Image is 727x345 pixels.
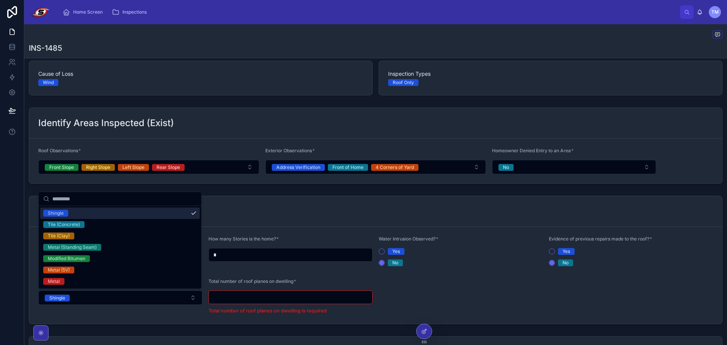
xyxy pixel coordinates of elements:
[49,295,65,301] div: Shingle
[48,233,70,239] div: Tile (Clay)
[492,148,571,153] span: Homeowner Denied Entry to an Area
[392,259,398,266] div: No
[388,70,713,78] span: Inspection Types
[81,163,115,171] button: Unselect RIGHT_SLOPE
[157,164,180,171] div: Rear Slope
[122,164,144,171] div: Left Slope
[276,164,320,171] div: Address Verification
[48,221,80,228] div: Tile (Concrete)
[49,164,74,171] div: Front Slope
[379,236,436,242] span: Water Intrusion Observed?
[38,290,202,305] button: Select Button
[122,9,147,15] span: Inspections
[45,163,78,171] button: Unselect FRONT_SLOPE
[208,307,373,315] p: Total number of roof planes on dwelling is required
[60,5,108,19] a: Home Screen
[48,244,97,251] div: Metal (Standing Seam)
[371,163,418,171] button: Unselect I_4_CORNERS_OF_YARD
[48,278,60,285] div: Metal
[393,79,414,86] div: Roof Only
[392,248,400,255] div: Yes
[152,163,185,171] button: Unselect REAR_SLOPE
[38,160,259,174] button: Select Button
[492,160,656,174] button: Select Button
[48,267,70,273] div: Metal (5V)
[208,278,293,284] span: Total number of roof planes on dwelling
[549,236,649,242] span: Evidence of previous repairs made to the roof?
[328,163,368,171] button: Unselect FRONT_OF_HOME
[39,206,201,289] div: Suggestions
[208,236,276,242] span: How many Stories is the home?
[272,163,325,171] button: Unselect ADDRESS_VERIFICATION
[562,259,569,266] div: No
[29,43,62,53] h1: INS-1485
[332,164,363,171] div: Front of Home
[56,4,680,20] div: scrollable content
[38,117,174,129] h2: Identify Areas Inspected (Exist)
[110,5,152,19] a: Inspections
[43,79,54,86] div: Wind
[265,148,312,153] span: Exterior Observations
[73,9,103,15] span: Home Screen
[376,164,414,171] div: 4 Corners of Yard
[30,6,50,18] img: App logo
[503,164,509,171] div: No
[48,255,85,262] div: Modified Bitumen
[38,148,78,153] span: Roof Observations
[711,9,719,15] span: TM
[118,163,149,171] button: Unselect LEFT_SLOPE
[48,210,64,217] div: Shingle
[86,164,110,171] div: Right Slope
[38,70,363,78] span: Cause of Loss
[562,248,570,255] div: Yes
[265,160,486,174] button: Select Button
